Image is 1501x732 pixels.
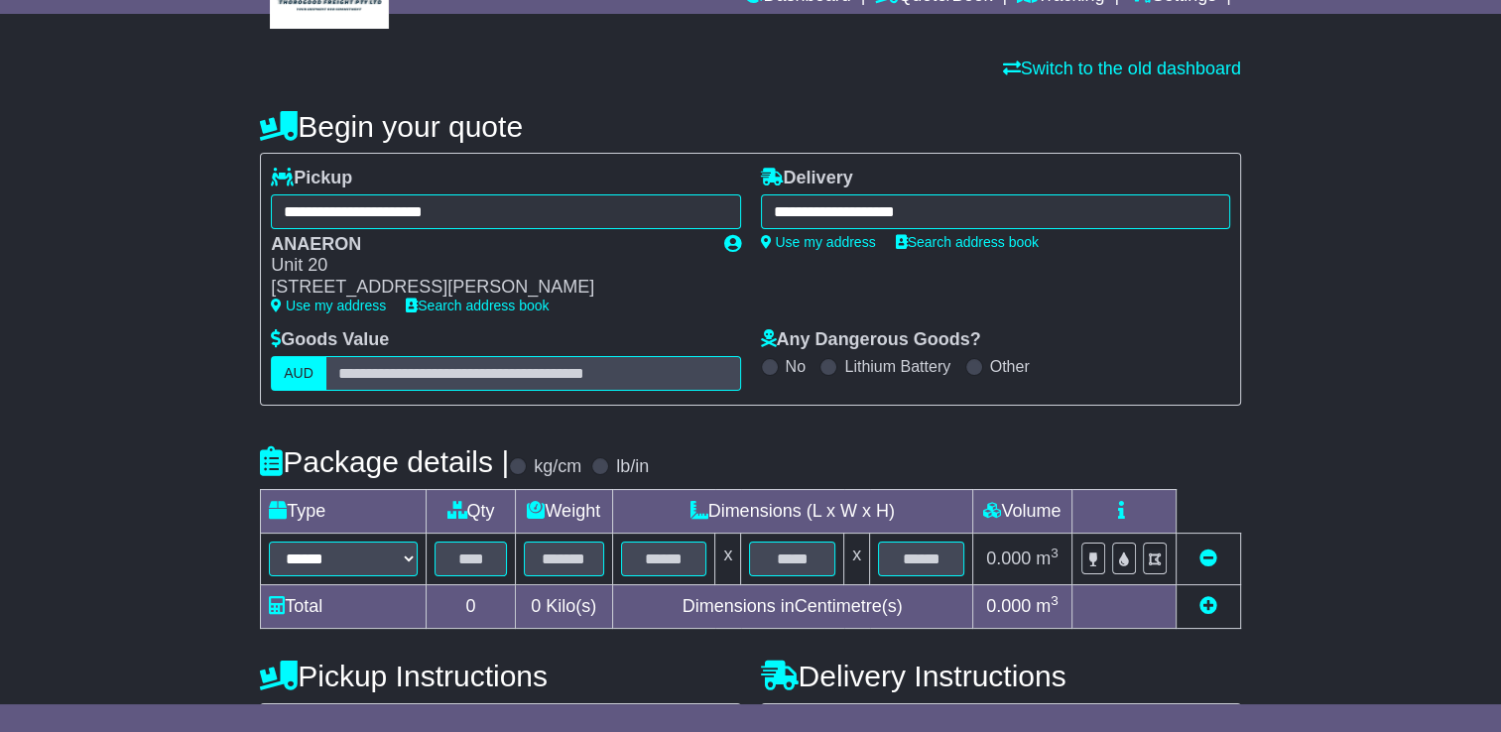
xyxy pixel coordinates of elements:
[972,489,1071,533] td: Volume
[271,255,703,277] div: Unit 20
[261,489,427,533] td: Type
[1003,59,1241,78] a: Switch to the old dashboard
[1036,596,1059,616] span: m
[515,489,612,533] td: Weight
[761,168,853,189] label: Delivery
[1051,593,1059,608] sup: 3
[531,596,541,616] span: 0
[761,329,981,351] label: Any Dangerous Goods?
[427,584,516,628] td: 0
[844,357,950,376] label: Lithium Battery
[260,110,1241,143] h4: Begin your quote
[612,584,972,628] td: Dimensions in Centimetre(s)
[1036,549,1059,568] span: m
[271,356,326,391] label: AUD
[844,533,870,584] td: x
[616,456,649,478] label: lb/in
[1199,596,1217,616] a: Add new item
[406,298,549,313] a: Search address book
[271,234,703,256] div: ANAERON
[534,456,581,478] label: kg/cm
[1199,549,1217,568] a: Remove this item
[515,584,612,628] td: Kilo(s)
[612,489,972,533] td: Dimensions (L x W x H)
[715,533,741,584] td: x
[271,298,386,313] a: Use my address
[986,549,1031,568] span: 0.000
[271,329,389,351] label: Goods Value
[761,660,1241,692] h4: Delivery Instructions
[986,596,1031,616] span: 0.000
[990,357,1030,376] label: Other
[786,357,806,376] label: No
[761,234,876,250] a: Use my address
[271,168,352,189] label: Pickup
[260,660,740,692] h4: Pickup Instructions
[427,489,516,533] td: Qty
[260,445,509,478] h4: Package details |
[896,234,1039,250] a: Search address book
[271,277,703,299] div: [STREET_ADDRESS][PERSON_NAME]
[261,584,427,628] td: Total
[1051,546,1059,560] sup: 3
